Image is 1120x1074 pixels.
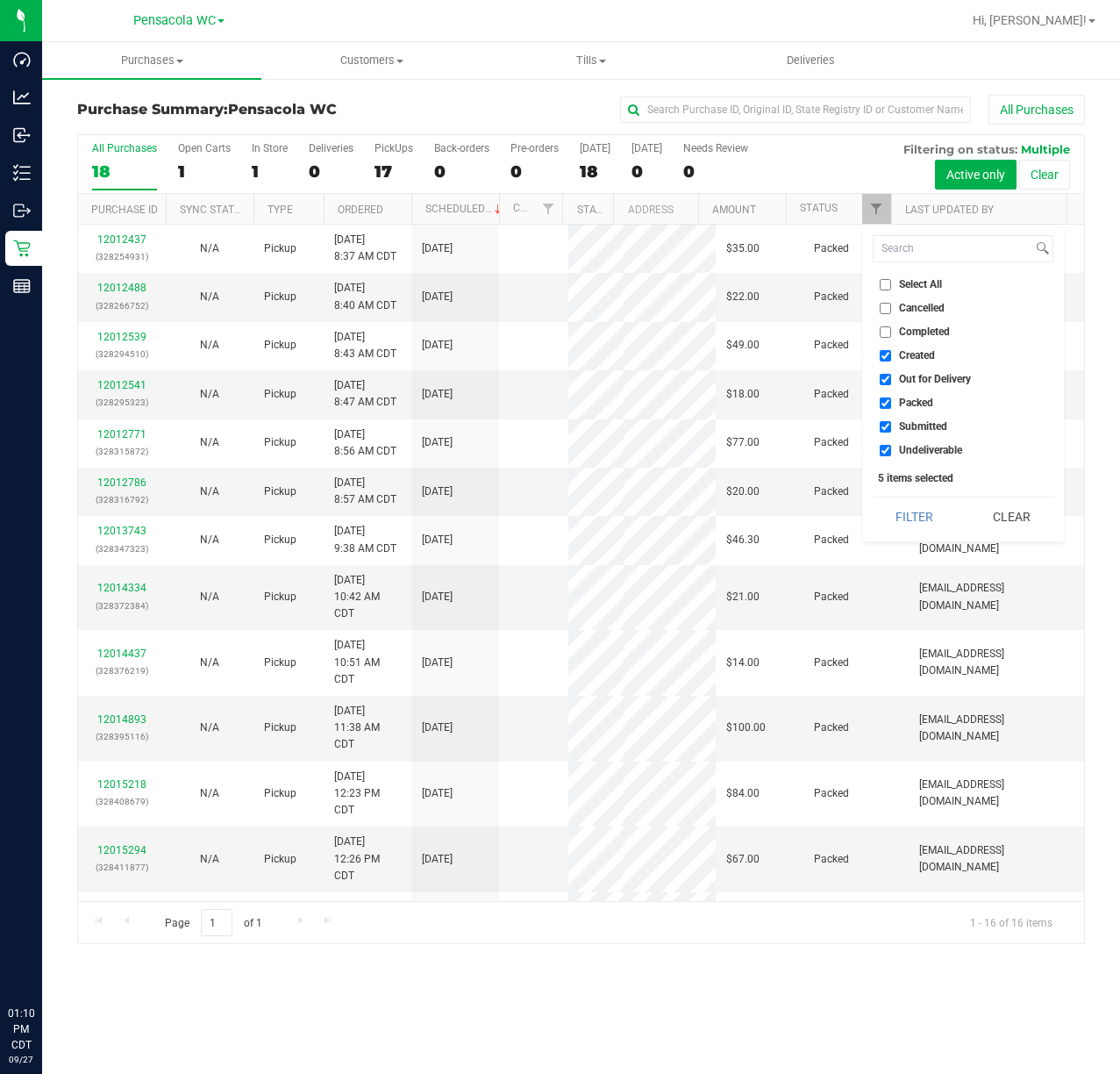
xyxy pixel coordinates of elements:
[97,713,146,726] a: 12014893
[510,161,559,182] div: 0
[200,721,219,734] span: Not Applicable
[580,142,610,154] div: [DATE]
[334,769,401,820] span: [DATE] 12:23 PM CDT
[309,142,353,154] div: Deliveries
[200,483,219,500] button: N/A
[873,498,957,536] button: Filter
[180,204,247,216] a: Sync Status
[919,646,1074,679] span: [EMAIL_ADDRESS][DOMAIN_NAME]
[533,194,562,224] a: Filter
[77,102,413,118] h3: Purchase Summary:
[422,337,453,354] span: [DATE]
[880,374,891,385] input: Out for Delivery
[874,236,1032,261] input: Search
[814,720,849,736] span: Packed
[726,785,760,802] span: $84.00
[880,326,891,338] input: Completed
[200,787,219,799] span: Not Applicable
[264,785,296,802] span: Pickup
[814,386,849,403] span: Packed
[200,434,219,451] button: N/A
[899,421,947,432] span: Submitted
[264,720,296,736] span: Pickup
[726,655,760,671] span: $14.00
[726,532,760,548] span: $46.30
[201,909,232,936] input: 1
[334,523,396,556] span: [DATE] 9:38 AM CDT
[200,591,219,603] span: Not Applicable
[200,386,219,403] button: N/A
[919,580,1074,613] span: [EMAIL_ADDRESS][DOMAIN_NAME]
[899,445,962,455] span: Undeliverable
[97,331,146,343] a: 12012539
[334,232,396,265] span: [DATE] 8:37 AM CDT
[334,834,401,884] span: [DATE] 12:26 PM CDT
[97,778,146,791] a: 12015218
[97,582,146,594] a: 12014334
[178,161,231,182] div: 1
[919,712,1074,745] span: [EMAIL_ADDRESS][DOMAIN_NAME]
[178,142,231,154] div: Open Carts
[91,204,158,216] a: Purchase ID
[899,279,942,290] span: Select All
[899,350,935,361] span: Created
[422,434,453,451] span: [DATE]
[375,161,413,182] div: 17
[905,204,994,216] a: Last Updated By
[200,436,219,448] span: Not Applicable
[726,386,760,403] span: $18.00
[814,532,849,548] span: Packed
[334,475,396,508] span: [DATE] 8:57 AM CDT
[899,397,933,408] span: Packed
[631,161,662,182] div: 0
[880,397,891,409] input: Packed
[683,142,748,154] div: Needs Review
[1019,160,1070,190] button: Clear
[814,289,849,305] span: Packed
[200,853,219,865] span: Not Applicable
[880,303,891,314] input: Cancelled
[200,290,219,303] span: Not Applicable
[13,202,31,219] inline-svg: Outbound
[726,434,760,451] span: $77.00
[8,1053,34,1066] p: 09/27
[880,421,891,433] input: Submitted
[726,240,760,257] span: $35.00
[334,377,396,411] span: [DATE] 8:47 AM CDT
[309,161,353,182] div: 0
[919,899,1074,933] span: [EMAIL_ADDRESS][DOMAIN_NAME]
[89,346,155,362] p: (328294510)
[89,859,155,876] p: (328411877)
[338,204,383,216] a: Ordered
[200,485,219,498] span: Not Applicable
[899,326,950,337] span: Completed
[422,785,453,802] span: [DATE]
[814,785,849,802] span: Packed
[763,53,859,68] span: Deliveries
[880,279,891,290] input: Select All
[92,142,157,154] div: All Purchases
[726,589,760,605] span: $21.00
[89,443,155,460] p: (328315872)
[968,498,1052,536] button: Clear
[200,289,219,305] button: N/A
[577,204,669,216] a: State Registry ID
[18,934,70,986] iframe: Resource center
[42,53,261,68] span: Purchases
[268,204,293,216] a: Type
[200,589,219,605] button: N/A
[726,289,760,305] span: $22.00
[880,445,891,456] input: Undeliverable
[422,655,453,671] span: [DATE]
[200,388,219,400] span: Not Applicable
[334,280,396,313] span: [DATE] 8:40 AM CDT
[899,303,945,313] span: Cancelled
[200,532,219,548] button: N/A
[89,394,155,411] p: (328295323)
[422,483,453,500] span: [DATE]
[200,339,219,351] span: Not Applicable
[513,202,567,214] a: Customer
[422,386,453,403] span: [DATE]
[252,161,288,182] div: 1
[434,142,489,154] div: Back-orders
